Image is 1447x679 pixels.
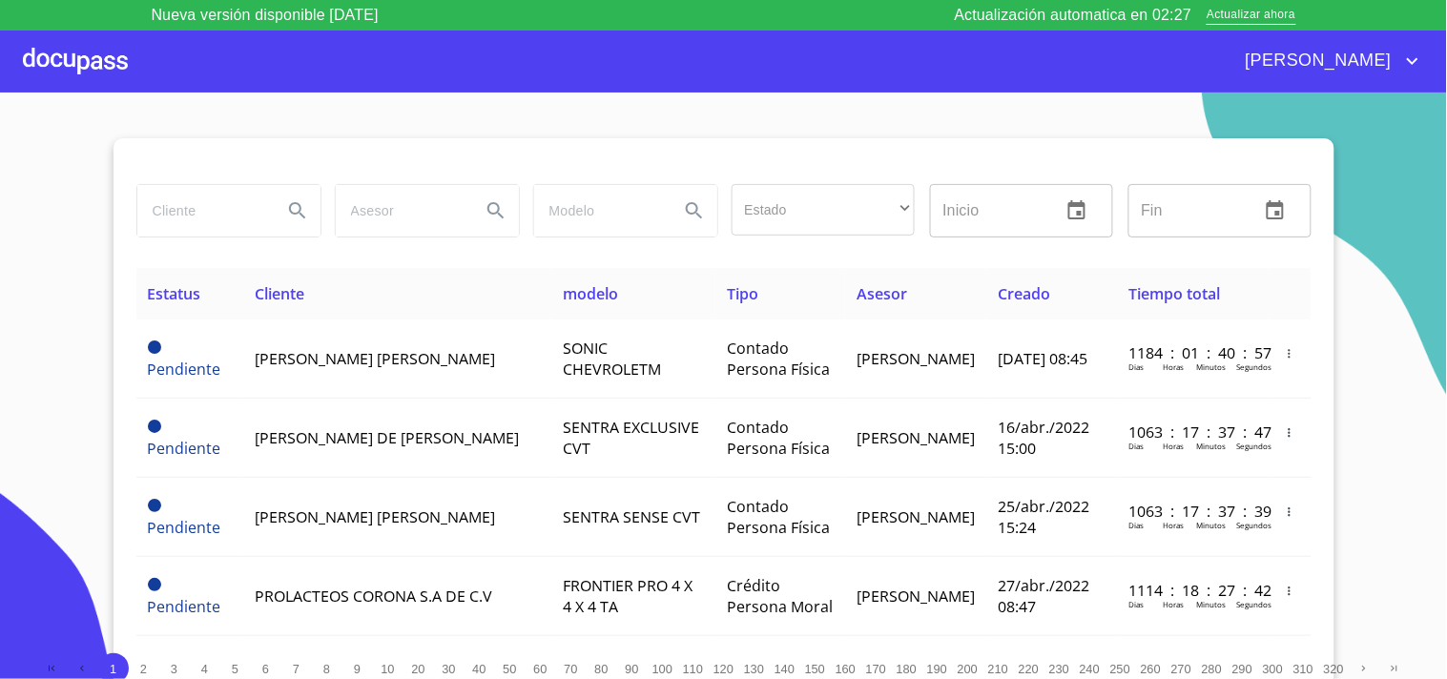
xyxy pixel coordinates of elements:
[1202,662,1222,676] span: 280
[672,188,717,234] button: Search
[857,283,907,304] span: Asesor
[563,283,618,304] span: modelo
[1196,441,1226,451] p: Minutos
[998,575,1089,617] span: 27/abr./2022 08:47
[148,499,161,512] span: Pendiente
[775,662,795,676] span: 140
[137,185,267,237] input: search
[836,662,856,676] span: 160
[201,662,208,676] span: 4
[473,188,519,234] button: Search
[1163,520,1184,530] p: Horas
[1231,46,1424,76] button: account of current user
[857,427,975,448] span: [PERSON_NAME]
[1236,441,1271,451] p: Segundos
[323,662,330,676] span: 8
[171,662,177,676] span: 3
[148,340,161,354] span: Pendiente
[1324,662,1344,676] span: 320
[354,662,361,676] span: 9
[148,438,221,459] span: Pendiente
[652,662,672,676] span: 100
[336,185,465,237] input: search
[1110,662,1130,676] span: 250
[727,417,830,459] span: Contado Persona Física
[1163,441,1184,451] p: Horas
[255,427,519,448] span: [PERSON_NAME] DE [PERSON_NAME]
[988,662,1008,676] span: 210
[148,283,201,304] span: Estatus
[727,575,833,617] span: Crédito Persona Moral
[1141,662,1161,676] span: 260
[262,662,269,676] span: 6
[683,662,703,676] span: 110
[140,662,147,676] span: 2
[563,338,661,380] span: SONIC CHEVROLETM
[1128,342,1257,363] p: 1184 : 01 : 40 : 57
[1231,46,1401,76] span: [PERSON_NAME]
[255,586,492,607] span: PROLACTEOS CORONA S.A DE C.V
[148,578,161,591] span: Pendiente
[1128,361,1144,372] p: Dias
[927,662,947,676] span: 190
[110,662,116,676] span: 1
[727,338,830,380] span: Contado Persona Física
[958,662,978,676] span: 200
[255,348,495,369] span: [PERSON_NAME] [PERSON_NAME]
[1196,361,1226,372] p: Minutos
[442,662,455,676] span: 30
[533,662,547,676] span: 60
[1049,662,1069,676] span: 230
[1196,520,1226,530] p: Minutos
[1263,662,1283,676] span: 300
[998,348,1087,369] span: [DATE] 08:45
[1080,662,1100,676] span: 240
[1128,283,1220,304] span: Tiempo total
[1128,580,1257,601] p: 1114 : 18 : 27 : 42
[727,496,830,538] span: Contado Persona Física
[857,348,975,369] span: [PERSON_NAME]
[472,662,486,676] span: 40
[1128,501,1257,522] p: 1063 : 17 : 37 : 39
[148,596,221,617] span: Pendiente
[148,420,161,433] span: Pendiente
[732,184,915,236] div: ​
[1019,662,1039,676] span: 220
[998,496,1089,538] span: 25/abr./2022 15:24
[1196,599,1226,609] p: Minutos
[563,417,699,459] span: SENTRA EXCLUSIVE CVT
[534,185,664,237] input: search
[713,662,734,676] span: 120
[255,283,304,304] span: Cliente
[293,662,300,676] span: 7
[411,662,424,676] span: 20
[1128,422,1257,442] p: 1063 : 17 : 37 : 47
[503,662,516,676] span: 50
[1236,361,1271,372] p: Segundos
[625,662,638,676] span: 90
[564,662,577,676] span: 70
[866,662,886,676] span: 170
[1163,599,1184,609] p: Horas
[232,662,238,676] span: 5
[1163,361,1184,372] p: Horas
[1128,599,1144,609] p: Dias
[381,662,394,676] span: 10
[1128,441,1144,451] p: Dias
[152,4,379,27] p: Nueva versión disponible [DATE]
[594,662,608,676] span: 80
[1236,520,1271,530] p: Segundos
[1232,662,1252,676] span: 290
[255,506,495,527] span: [PERSON_NAME] [PERSON_NAME]
[1128,520,1144,530] p: Dias
[998,417,1089,459] span: 16/abr./2022 15:00
[805,662,825,676] span: 150
[955,4,1192,27] p: Actualización automatica en 02:27
[857,506,975,527] span: [PERSON_NAME]
[857,586,975,607] span: [PERSON_NAME]
[563,575,692,617] span: FRONTIER PRO 4 X 4 X 4 TA
[563,506,700,527] span: SENTRA SENSE CVT
[897,662,917,676] span: 180
[148,359,221,380] span: Pendiente
[148,517,221,538] span: Pendiente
